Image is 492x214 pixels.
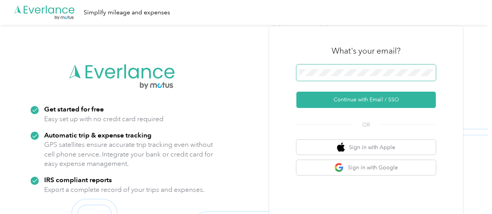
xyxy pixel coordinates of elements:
span: OR [353,121,380,129]
p: GPS satellites ensure accurate trip tracking even without cell phone service. Integrate your bank... [44,140,213,169]
strong: Get started for free [44,105,104,113]
p: Easy set up with no credit card required [44,114,163,124]
p: Export a complete record of your trips and expenses. [44,185,205,195]
div: Simplify mileage and expenses [84,8,170,17]
h3: What's your email? [332,45,401,56]
img: apple logo [337,143,345,152]
img: google logo [334,163,344,172]
button: apple logoSign in with Apple [296,140,436,155]
button: Continue with Email / SSO [296,92,436,108]
strong: Automatic trip & expense tracking [44,131,151,139]
strong: IRS compliant reports [44,176,112,184]
button: google logoSign in with Google [296,160,436,175]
